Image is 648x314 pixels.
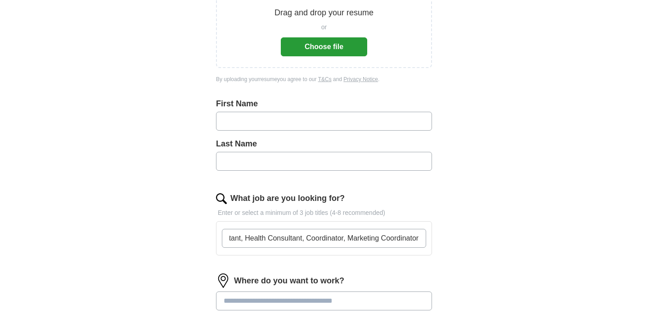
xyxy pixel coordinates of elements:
[216,193,227,204] img: search.png
[216,75,432,83] div: By uploading your resume you agree to our and .
[216,208,432,218] p: Enter or select a minimum of 3 job titles (4-8 recommended)
[274,7,373,19] p: Drag and drop your resume
[216,138,432,150] label: Last Name
[343,76,378,82] a: Privacy Notice
[216,273,230,288] img: location.png
[216,98,432,110] label: First Name
[281,37,367,56] button: Choose file
[234,275,344,287] label: Where do you want to work?
[321,23,327,32] span: or
[318,76,332,82] a: T&Cs
[222,229,426,248] input: Type a job title and press enter
[230,192,345,205] label: What job are you looking for?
